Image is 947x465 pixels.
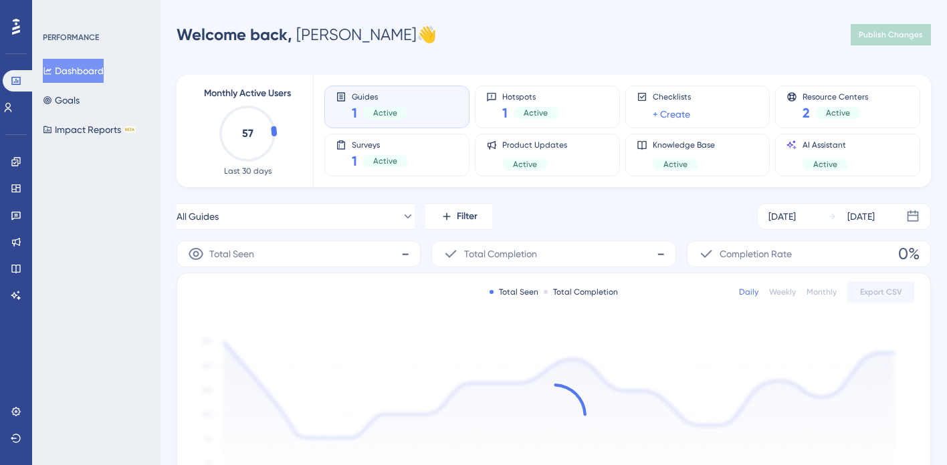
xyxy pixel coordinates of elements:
[847,208,875,224] div: [DATE]
[177,203,415,230] button: All Guides
[373,156,397,166] span: Active
[807,287,837,297] div: Monthly
[813,159,837,170] span: Active
[663,159,688,170] span: Active
[490,287,538,297] div: Total Seen
[352,104,357,122] span: 1
[803,140,848,150] span: AI Assistant
[373,108,397,118] span: Active
[898,243,920,265] span: 0%
[653,140,715,150] span: Knowledge Base
[224,166,272,176] span: Last 30 days
[401,243,409,265] span: -
[826,108,850,118] span: Active
[457,208,478,224] span: Filter
[769,287,796,297] div: Weekly
[803,104,810,122] span: 2
[425,203,492,230] button: Filter
[739,287,758,297] div: Daily
[352,92,408,101] span: Guides
[177,24,437,45] div: [PERSON_NAME] 👋
[544,287,618,297] div: Total Completion
[657,243,665,265] span: -
[768,208,796,224] div: [DATE]
[242,127,253,140] text: 57
[524,108,548,118] span: Active
[502,92,558,101] span: Hotspots
[352,140,408,149] span: Surveys
[352,152,357,170] span: 1
[851,24,931,45] button: Publish Changes
[653,92,691,102] span: Checklists
[803,92,868,101] span: Resource Centers
[513,159,537,170] span: Active
[464,246,537,262] span: Total Completion
[860,287,902,297] span: Export CSV
[502,140,567,150] span: Product Updates
[847,281,914,303] button: Export CSV
[502,104,508,122] span: 1
[720,246,792,262] span: Completion Rate
[204,86,291,102] span: Monthly Active Users
[653,106,690,122] a: + Create
[859,29,923,40] span: Publish Changes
